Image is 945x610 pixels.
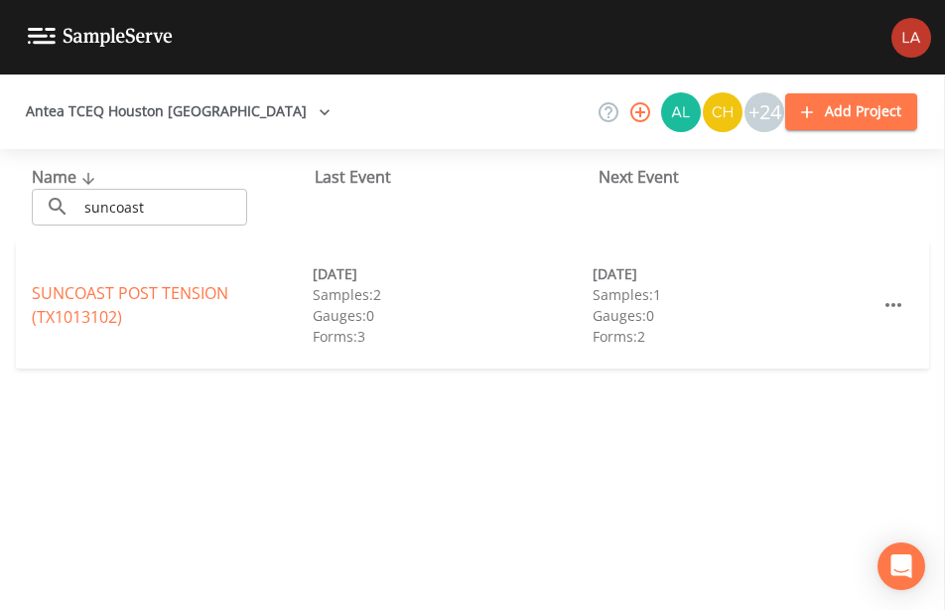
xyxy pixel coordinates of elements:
[315,165,598,189] div: Last Event
[599,165,881,189] div: Next Event
[313,305,594,326] div: Gauges: 0
[32,166,100,188] span: Name
[593,284,874,305] div: Samples: 1
[593,263,874,284] div: [DATE]
[28,28,173,47] img: logo
[32,282,228,328] a: SUNCOAST POST TENSION (TX1013102)
[744,92,784,132] div: +24
[313,326,594,347] div: Forms: 3
[703,92,742,132] img: c74b8b8b1c7a9d34f67c5e0ca157ed15
[702,92,743,132] div: Charles Medina
[661,92,701,132] img: 30a13df2a12044f58df5f6b7fda61338
[313,284,594,305] div: Samples: 2
[891,18,931,58] img: cf6e799eed601856facf0d2563d1856d
[660,92,702,132] div: Alaina Hahn
[77,189,247,226] input: Search Projects
[593,305,874,326] div: Gauges: 0
[313,263,594,284] div: [DATE]
[785,93,917,130] button: Add Project
[877,542,925,590] div: Open Intercom Messenger
[593,326,874,347] div: Forms: 2
[18,93,338,130] button: Antea TCEQ Houston [GEOGRAPHIC_DATA]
